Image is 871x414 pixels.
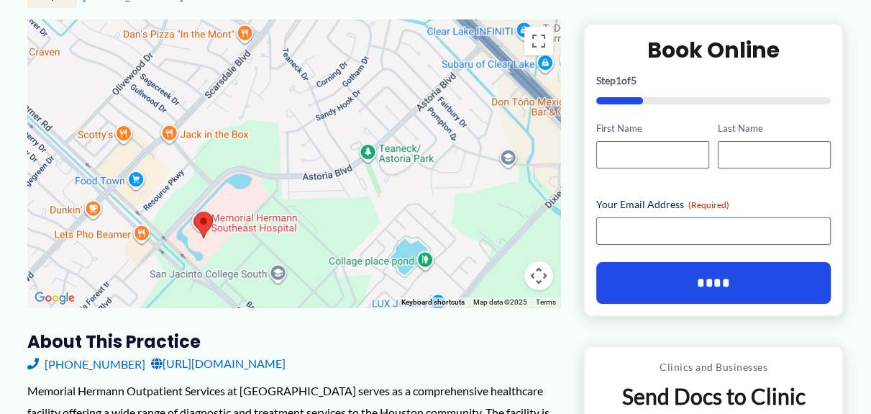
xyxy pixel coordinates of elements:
[631,74,637,86] span: 5
[401,297,465,307] button: Keyboard shortcuts
[688,199,729,210] span: (Required)
[596,76,831,86] p: Step of
[31,289,78,307] a: Open this area in Google Maps (opens a new window)
[596,382,832,410] p: Send Docs to Clinic
[31,289,78,307] img: Google
[151,353,286,374] a: [URL][DOMAIN_NAME]
[524,27,553,55] button: Toggle fullscreen view
[524,261,553,290] button: Map camera controls
[473,298,527,306] span: Map data ©2025
[27,353,145,374] a: [PHONE_NUMBER]
[596,122,709,135] label: First Name
[616,74,621,86] span: 1
[718,122,831,135] label: Last Name
[596,36,831,64] h2: Book Online
[596,197,831,212] label: Your Email Address
[596,358,832,377] p: Clinics and Businesses
[536,298,556,306] a: Terms
[27,330,560,353] h3: About this practice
